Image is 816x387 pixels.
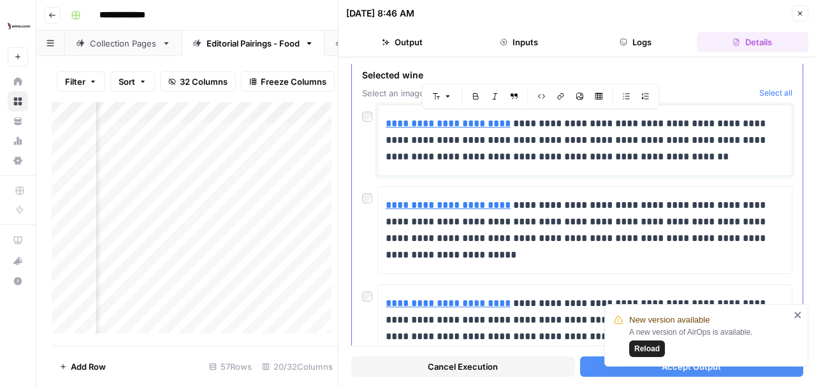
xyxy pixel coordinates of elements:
span: Selected wine [362,69,754,82]
button: Help + Support [8,271,28,291]
span: 32 Columns [180,75,228,88]
a: Home [8,71,28,92]
button: Sort [110,71,155,92]
button: Output [346,32,458,52]
a: Usage [8,131,28,151]
span: Accept Output [662,360,721,373]
button: What's new? [8,251,28,271]
span: Cancel Execution [428,360,498,373]
button: Logs [580,32,692,52]
span: Reload [634,343,660,354]
span: Add Row [71,360,106,373]
a: Editorial - Luxury [324,31,441,56]
a: Settings [8,150,28,171]
div: A new version of AirOps is available. [629,326,790,357]
button: close [794,310,803,320]
button: Select all [759,87,792,99]
button: Accept Output [580,356,804,377]
button: Details [697,32,808,52]
span: Filter [65,75,85,88]
button: Inputs [463,32,574,52]
div: Collection Pages [90,37,157,50]
button: Filter [57,71,105,92]
span: Freeze Columns [261,75,326,88]
button: Add Row [52,356,113,377]
span: Select an image [362,87,754,99]
button: 32 Columns [160,71,236,92]
a: Browse [8,91,28,112]
button: Workspace: Wine [8,10,28,42]
div: 57 Rows [204,356,257,377]
a: Editorial Pairings - Food [182,31,324,56]
button: Cancel Execution [351,356,575,377]
span: Sort [119,75,135,88]
span: New version available [629,314,710,326]
div: 20/32 Columns [257,356,338,377]
div: What's new? [8,251,27,270]
a: AirOps Academy [8,230,28,251]
button: Reload [629,340,665,357]
div: [DATE] 8:46 AM [346,7,414,20]
button: Freeze Columns [241,71,335,92]
a: Collection Pages [65,31,182,56]
a: Your Data [8,111,28,131]
div: Editorial Pairings - Food [207,37,300,50]
img: Wine Logo [8,15,31,38]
